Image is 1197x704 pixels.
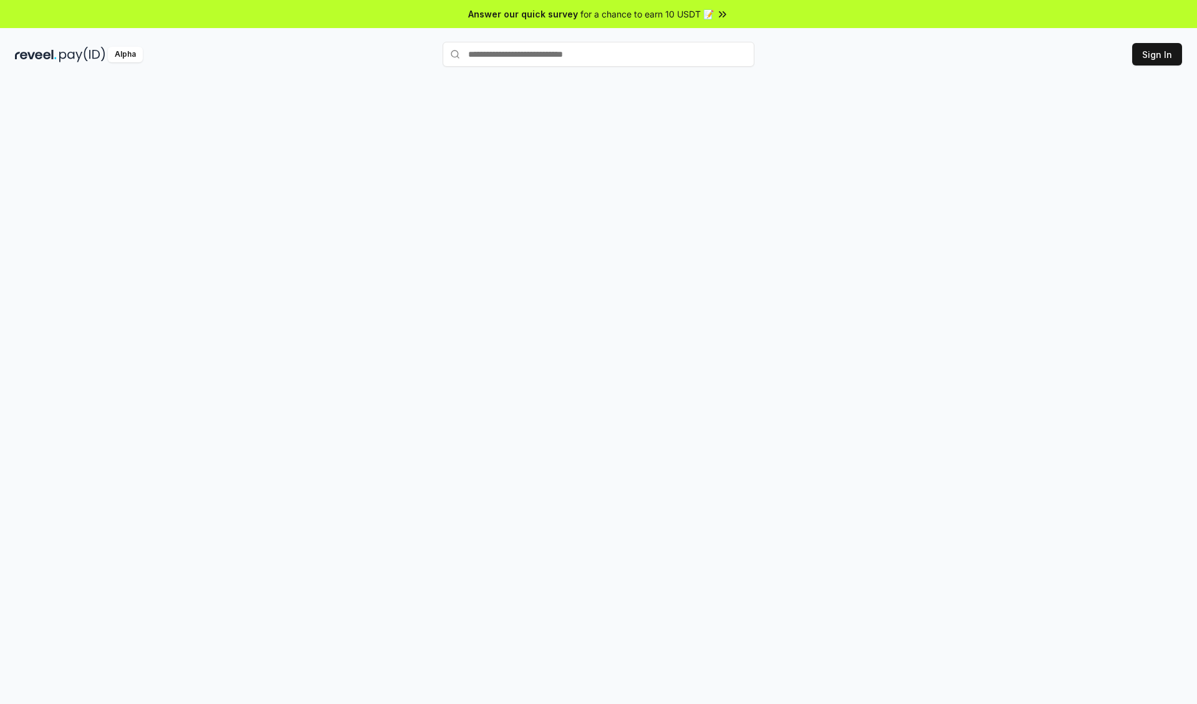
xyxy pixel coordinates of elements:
div: Alpha [108,47,143,62]
button: Sign In [1132,43,1182,65]
span: Answer our quick survey [468,7,578,21]
img: pay_id [59,47,105,62]
span: for a chance to earn 10 USDT 📝 [580,7,714,21]
img: reveel_dark [15,47,57,62]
